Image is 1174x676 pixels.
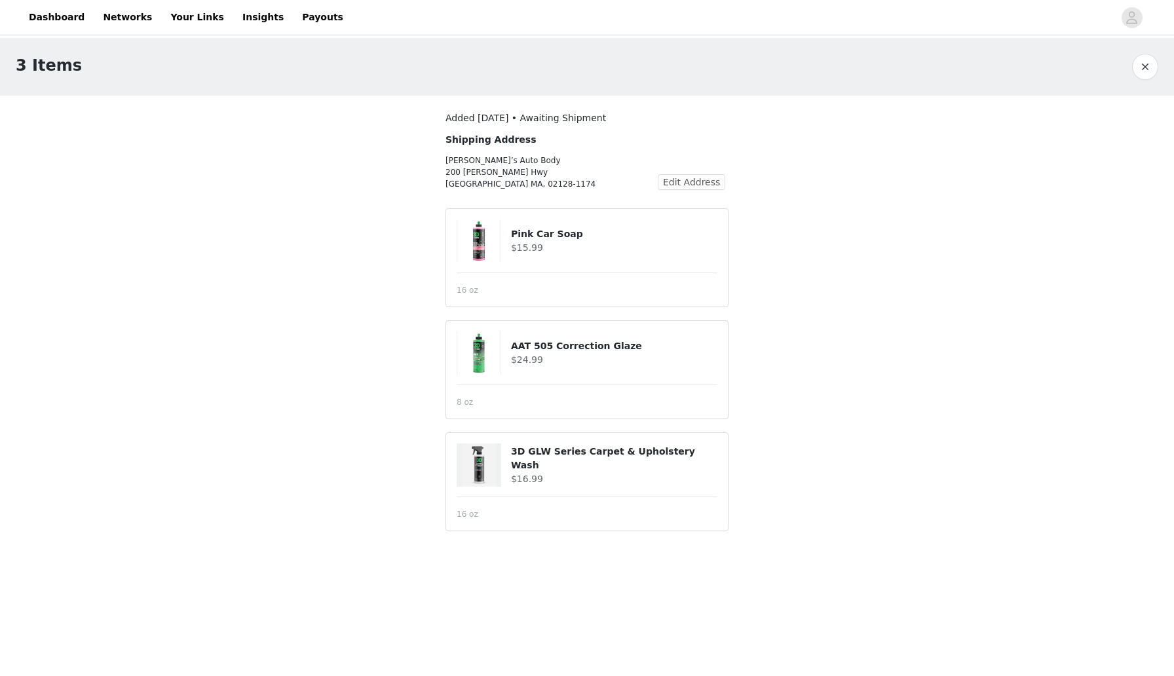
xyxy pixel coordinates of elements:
[511,241,717,255] h4: $15.99
[511,339,717,353] h4: AAT 505 Correction Glaze
[457,284,478,296] span: 16 oz
[162,3,232,32] a: Your Links
[457,508,478,520] span: 16 oz
[658,174,725,190] button: Edit Address
[445,113,606,123] span: Added [DATE] • Awaiting Shipment
[511,353,717,367] h4: $24.99
[457,219,501,263] img: Pink Car Soap
[445,155,658,190] p: [PERSON_NAME]’s Auto Body 200 [PERSON_NAME] Hwy [GEOGRAPHIC_DATA] MA, 02128-1174
[445,133,658,147] h4: Shipping Address
[511,227,717,241] h4: Pink Car Soap
[1126,7,1138,28] div: avatar
[457,396,473,408] span: 8 oz
[462,443,497,487] img: 3D GLW Series Carpet & Upholstery Wash
[21,3,92,32] a: Dashboard
[511,445,717,472] h4: 3D GLW Series Carpet & Upholstery Wash
[95,3,160,32] a: Networks
[511,472,717,486] h4: $16.99
[235,3,292,32] a: Insights
[294,3,351,32] a: Payouts
[16,54,82,77] h1: 3 Items
[457,331,501,375] img: AAT 505 Correction Glaze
